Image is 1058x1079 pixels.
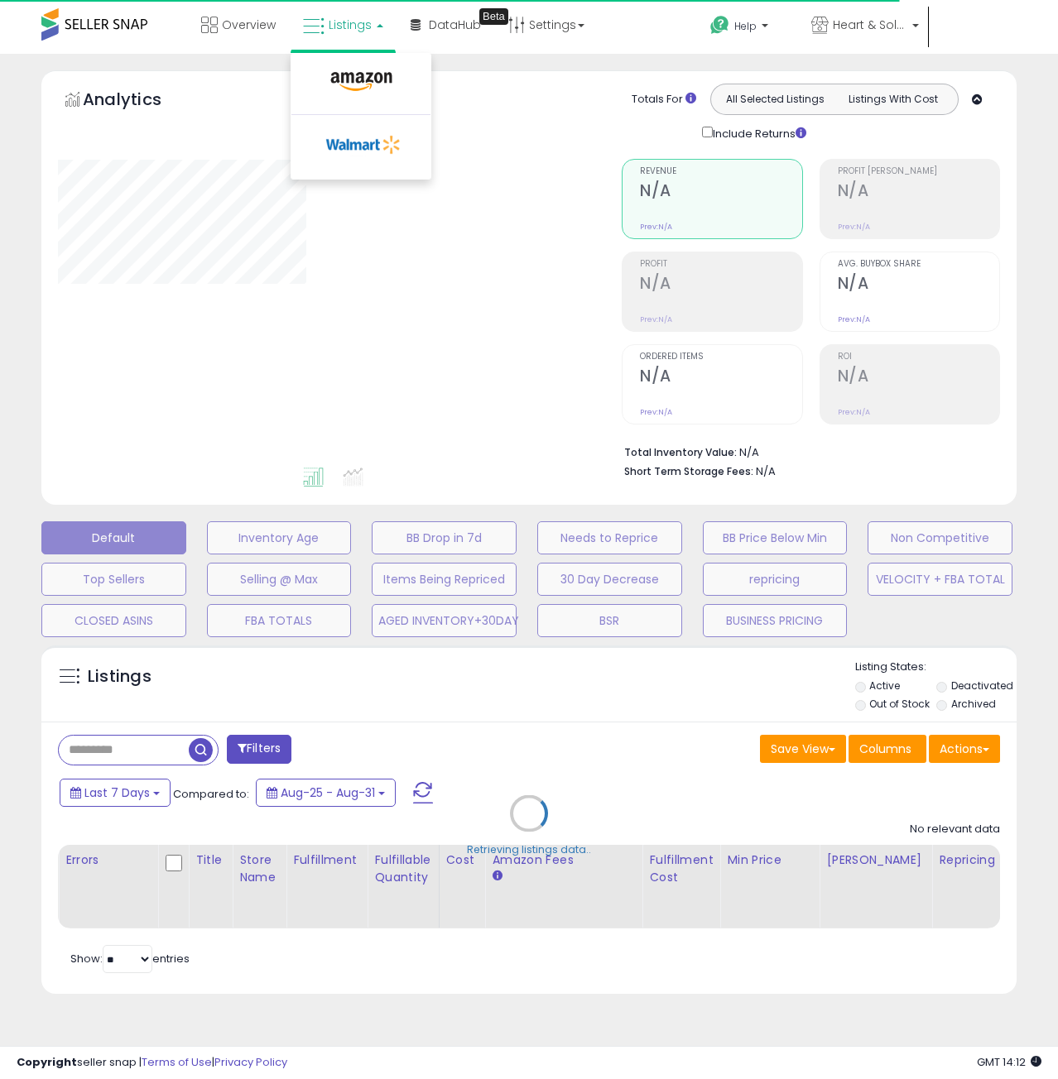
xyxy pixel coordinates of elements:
[372,604,517,637] button: AGED INVENTORY+30DAY
[624,441,988,461] li: N/A
[372,521,517,554] button: BB Drop in 7d
[17,1054,77,1070] strong: Copyright
[207,521,352,554] button: Inventory Age
[977,1054,1041,1070] span: 2025-09-8 14:12 GMT
[697,2,796,54] a: Help
[624,445,737,459] b: Total Inventory Value:
[372,563,517,596] button: Items Being Repriced
[207,604,352,637] button: FBA TOTALS
[838,274,999,296] h2: N/A
[329,17,372,33] span: Listings
[214,1054,287,1070] a: Privacy Policy
[222,17,276,33] span: Overview
[640,352,801,362] span: Ordered Items
[690,123,826,142] div: Include Returns
[640,367,801,389] h2: N/A
[703,521,848,554] button: BB Price Below Min
[479,8,508,25] div: Tooltip anchor
[703,604,848,637] button: BUSINESS PRICING
[838,167,999,176] span: Profit [PERSON_NAME]
[640,407,672,417] small: Prev: N/A
[624,464,753,478] b: Short Term Storage Fees:
[640,274,801,296] h2: N/A
[142,1054,212,1070] a: Terms of Use
[640,260,801,269] span: Profit
[838,407,870,417] small: Prev: N/A
[41,521,186,554] button: Default
[868,563,1012,596] button: VELOCITY + FBA TOTAL
[640,222,672,232] small: Prev: N/A
[838,367,999,389] h2: N/A
[833,17,907,33] span: Heart & Sole Trading
[756,463,776,479] span: N/A
[41,604,186,637] button: CLOSED ASINS
[17,1055,287,1071] div: seller snap | |
[467,842,591,857] div: Retrieving listings data..
[207,563,352,596] button: Selling @ Max
[838,181,999,204] h2: N/A
[734,19,757,33] span: Help
[838,314,870,324] small: Prev: N/A
[838,260,999,269] span: Avg. Buybox Share
[709,15,730,36] i: Get Help
[429,17,481,33] span: DataHub
[703,563,848,596] button: repricing
[537,604,682,637] button: BSR
[632,92,696,108] div: Totals For
[640,181,801,204] h2: N/A
[715,89,834,110] button: All Selected Listings
[838,222,870,232] small: Prev: N/A
[537,563,682,596] button: 30 Day Decrease
[640,167,801,176] span: Revenue
[640,314,672,324] small: Prev: N/A
[537,521,682,554] button: Needs to Reprice
[868,521,1012,554] button: Non Competitive
[83,88,194,115] h5: Analytics
[834,89,953,110] button: Listings With Cost
[838,352,999,362] span: ROI
[41,563,186,596] button: Top Sellers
